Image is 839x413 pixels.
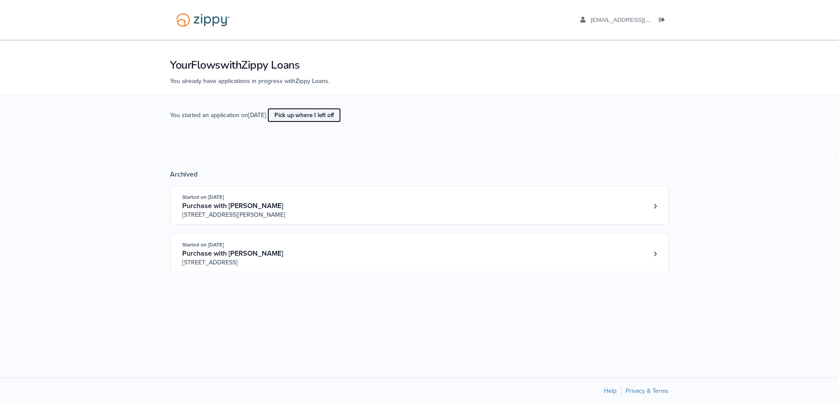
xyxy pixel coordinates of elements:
span: [STREET_ADDRESS] [182,258,315,267]
span: sphawes1@gmail.com [591,17,691,23]
a: Loan number 4238297 [648,200,662,213]
span: Purchase with [PERSON_NAME] [182,249,283,258]
a: Help [604,387,617,395]
span: You started an application on [DATE] . [170,111,341,135]
span: You already have applications in progress with Zippy Loans . [170,77,329,85]
a: Loan number 4100895 [648,247,662,260]
a: Open loan 4238297 [170,186,669,225]
span: Purchase with [PERSON_NAME] [182,201,283,210]
a: Open loan 4100895 [170,233,669,272]
a: Privacy & Terms [626,387,669,395]
a: Log out [659,17,669,25]
img: Logo [170,9,236,31]
a: edit profile [580,17,691,25]
span: Started on [DATE] [182,194,224,200]
div: Archived [170,170,669,179]
span: [STREET_ADDRESS][PERSON_NAME] [182,211,315,219]
span: Started on [DATE] [182,242,224,248]
a: Pick up where I left off [267,108,341,122]
h1: Your Flows with Zippy Loans [170,58,669,73]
